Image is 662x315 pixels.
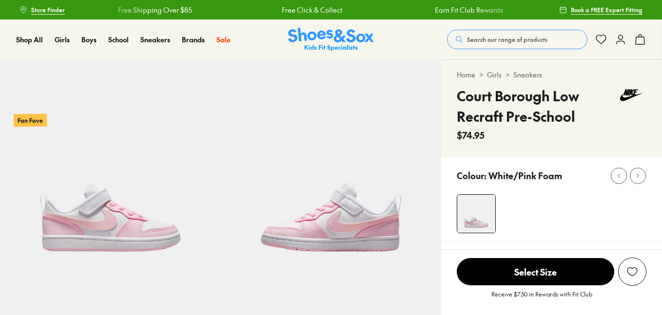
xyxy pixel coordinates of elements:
span: Sneakers [140,35,170,44]
a: Shop All [16,35,43,45]
a: Girls [55,35,70,45]
span: Girls [55,35,70,44]
a: School [108,35,129,45]
img: Vendor logo [616,86,646,105]
a: Earn Fit Club Rewards [435,5,503,15]
span: Shop All [16,35,43,44]
span: Book a FREE Expert Fitting [571,5,643,14]
a: Free Click & Collect [282,5,342,15]
img: 5-454382_1 [221,59,442,280]
span: Search our range of products [467,35,547,44]
p: Receive $7.50 in Rewards with Fit Club [491,290,592,307]
span: Sale [216,35,231,44]
span: Brands [182,35,205,44]
img: 4-454381_1 [457,195,495,233]
a: Book a FREE Expert Fitting [559,1,643,19]
a: Home [457,70,475,80]
a: Brands [182,35,205,45]
span: School [108,35,129,44]
img: SNS_Logo_Responsive.svg [288,28,374,52]
button: Add to Wishlist [618,258,646,286]
span: Store Finder [31,5,65,14]
a: Store Finder [19,1,65,19]
a: Sale [216,35,231,45]
span: Boys [81,35,97,44]
span: $74.95 [457,129,485,142]
a: Sneakers [513,70,542,80]
a: Boys [81,35,97,45]
p: Fan Fave [14,113,47,127]
h4: Court Borough Low Recraft Pre-School [457,86,616,127]
a: Girls [487,70,502,80]
a: Free Shipping Over $85 [118,5,192,15]
p: White/Pink Foam [488,169,562,182]
button: Search our range of products [447,30,587,49]
button: Select Size [457,258,614,286]
div: > > [457,70,646,80]
p: Colour: [457,169,487,182]
a: Sneakers [140,35,170,45]
a: Shoes & Sox [288,28,374,52]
